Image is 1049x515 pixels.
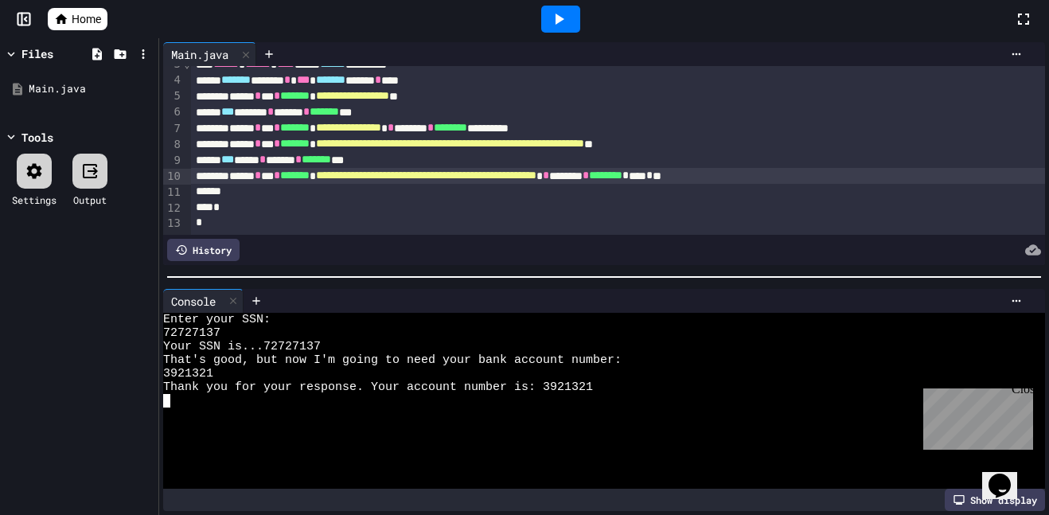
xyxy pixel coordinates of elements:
[945,489,1045,511] div: Show display
[163,313,271,326] span: Enter your SSN:
[163,289,244,313] div: Console
[163,367,213,380] span: 3921321
[163,201,183,217] div: 12
[163,353,622,367] span: That's good, but now I'm going to need your bank account number:
[163,169,183,185] div: 10
[163,380,593,394] span: Thank you for your response. Your account number is: 3921321
[163,293,224,310] div: Console
[163,153,183,169] div: 9
[163,340,321,353] span: Your SSN is...72727137
[163,42,256,66] div: Main.java
[73,193,107,207] div: Output
[29,81,153,97] div: Main.java
[72,11,101,27] span: Home
[6,6,110,101] div: Chat with us now!Close
[163,216,183,232] div: 13
[163,326,220,340] span: 72727137
[163,185,183,201] div: 11
[163,46,236,63] div: Main.java
[163,104,183,120] div: 6
[163,72,183,88] div: 4
[163,137,183,153] div: 8
[982,451,1033,499] iframe: chat widget
[163,121,183,137] div: 7
[48,8,107,30] a: Home
[167,239,240,261] div: History
[163,88,183,104] div: 5
[12,193,57,207] div: Settings
[917,382,1033,450] iframe: chat widget
[21,45,53,62] div: Files
[21,129,53,146] div: Tools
